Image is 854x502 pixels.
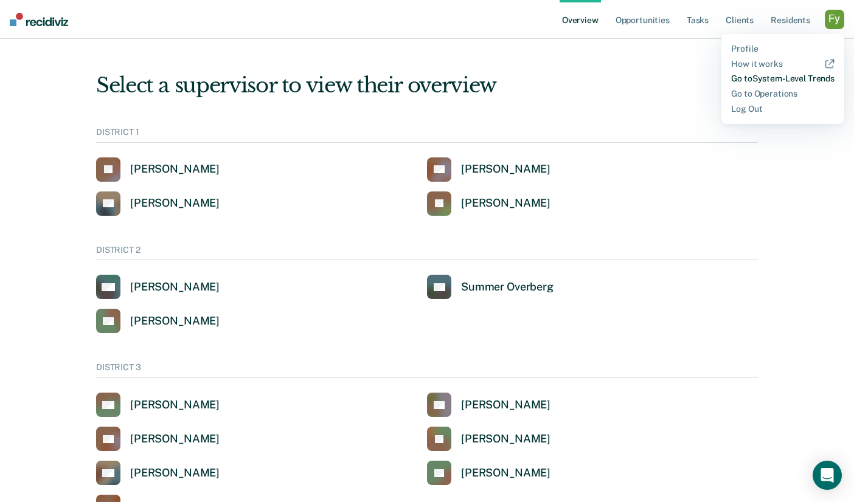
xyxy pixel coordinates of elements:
a: [PERSON_NAME] [96,157,220,182]
div: DISTRICT 2 [96,245,758,261]
a: [PERSON_NAME] [427,157,550,182]
a: [PERSON_NAME] [96,309,220,333]
a: [PERSON_NAME] [96,275,220,299]
div: [PERSON_NAME] [461,162,550,176]
div: DISTRICT 1 [96,127,758,143]
a: Go toSystem-Level Trends [731,74,835,84]
div: [PERSON_NAME] [130,432,220,446]
div: [PERSON_NAME] [130,162,220,176]
a: [PERSON_NAME] [96,393,220,417]
div: [PERSON_NAME] [130,466,220,480]
div: [PERSON_NAME] [130,398,220,412]
a: [PERSON_NAME] [96,427,220,451]
div: Summer Overberg [461,280,554,294]
a: [PERSON_NAME] [427,393,550,417]
div: [PERSON_NAME] [130,280,220,294]
div: [PERSON_NAME] [461,196,550,210]
div: [PERSON_NAME] [461,398,550,412]
img: Recidiviz [10,13,68,26]
a: [PERSON_NAME] [427,191,550,216]
a: [PERSON_NAME] [427,461,550,485]
div: DISTRICT 3 [96,362,758,378]
div: [PERSON_NAME] [461,466,550,480]
div: [PERSON_NAME] [461,432,550,446]
div: Select a supervisor to view their overview [96,73,758,98]
div: [PERSON_NAME] [130,314,220,328]
div: [PERSON_NAME] [130,196,220,210]
a: How it works [731,59,835,69]
a: Go to Operations [731,89,835,99]
a: [PERSON_NAME] [96,191,220,216]
a: [PERSON_NAME] [96,461,220,485]
div: Open Intercom Messenger [813,461,842,490]
a: [PERSON_NAME] [427,427,550,451]
a: Profile [731,44,835,54]
a: Summer Overberg [427,275,554,299]
a: Log Out [731,104,835,114]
